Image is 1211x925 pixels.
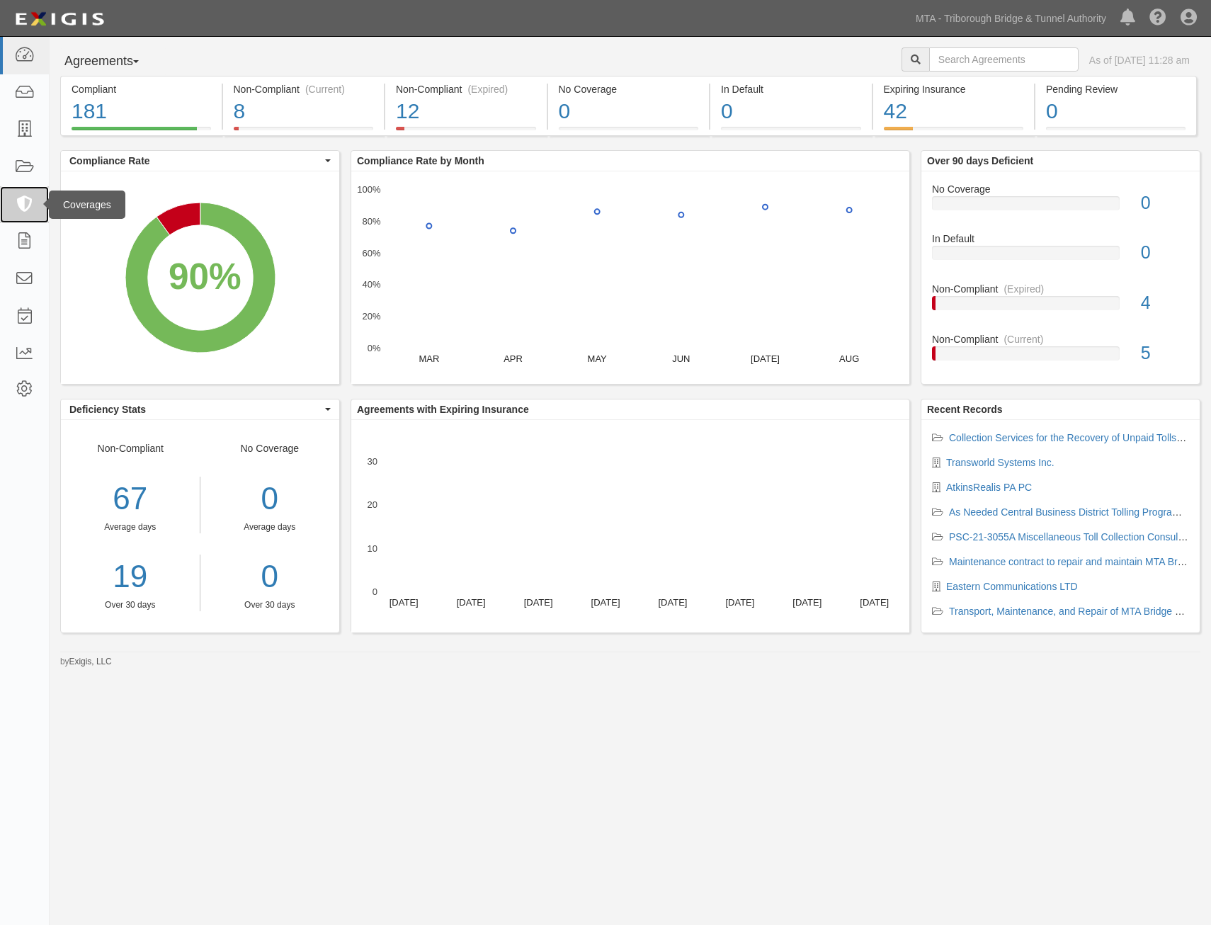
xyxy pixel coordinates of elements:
[61,477,200,521] div: 67
[169,251,241,302] div: 90%
[234,82,374,96] div: Non-Compliant (Current)
[357,155,484,166] b: Compliance Rate by Month
[305,82,345,96] div: (Current)
[223,127,385,138] a: Non-Compliant(Current)8
[61,171,339,384] svg: A chart.
[548,127,710,138] a: No Coverage0
[61,521,200,533] div: Average days
[1130,191,1200,216] div: 0
[588,353,608,364] text: MAY
[1046,82,1186,96] div: Pending Review
[839,353,859,364] text: AUG
[909,4,1113,33] a: MTA - Triborough Bridge & Tunnel Authority
[751,353,780,364] text: [DATE]
[390,597,419,608] text: [DATE]
[946,482,1032,493] a: AtkinsRealis PA PC
[921,282,1200,296] div: Non-Compliant
[1046,96,1186,127] div: 0
[396,96,536,127] div: 12
[921,232,1200,246] div: In Default
[921,182,1200,196] div: No Coverage
[927,404,1003,415] b: Recent Records
[362,247,380,258] text: 60%
[61,151,339,171] button: Compliance Rate
[357,404,529,415] b: Agreements with Expiring Insurance
[658,597,687,608] text: [DATE]
[725,597,754,608] text: [DATE]
[72,82,211,96] div: Compliant
[860,597,889,608] text: [DATE]
[351,171,909,384] svg: A chart.
[396,82,536,96] div: Non-Compliant (Expired)
[921,332,1200,346] div: Non-Compliant
[946,581,1078,592] a: Eastern Communications LTD
[559,96,699,127] div: 0
[362,216,380,227] text: 80%
[1130,290,1200,316] div: 4
[1004,332,1043,346] div: (Current)
[884,82,1024,96] div: Expiring Insurance
[60,127,222,138] a: Compliant181
[721,96,861,127] div: 0
[234,96,374,127] div: 8
[351,420,909,632] svg: A chart.
[946,457,1054,468] a: Transworld Systems Inc.
[362,311,380,322] text: 20%
[211,555,329,599] a: 0
[61,399,339,419] button: Deficiency Stats
[504,353,523,364] text: APR
[211,477,329,521] div: 0
[61,599,200,611] div: Over 30 days
[932,232,1189,282] a: In Default0
[932,182,1189,232] a: No Coverage0
[368,499,377,510] text: 20
[884,96,1024,127] div: 42
[49,191,125,219] div: Coverages
[457,597,486,608] text: [DATE]
[524,597,553,608] text: [DATE]
[357,184,381,195] text: 100%
[69,154,322,168] span: Compliance Rate
[373,586,377,597] text: 0
[1004,282,1044,296] div: (Expired)
[467,82,508,96] div: (Expired)
[72,96,211,127] div: 181
[1089,53,1190,67] div: As of [DATE] 11:28 am
[559,82,699,96] div: No Coverage
[211,599,329,611] div: Over 30 days
[60,656,112,668] small: by
[61,441,200,611] div: Non-Compliant
[721,82,861,96] div: In Default
[1130,240,1200,266] div: 0
[929,47,1079,72] input: Search Agreements
[710,127,872,138] a: In Default0
[368,456,377,467] text: 30
[591,597,620,608] text: [DATE]
[200,441,340,611] div: No Coverage
[368,343,381,353] text: 0%
[1130,341,1200,366] div: 5
[362,279,380,290] text: 40%
[932,282,1189,332] a: Non-Compliant(Expired)4
[69,402,322,416] span: Deficiency Stats
[11,6,108,32] img: logo-5460c22ac91f19d4615b14bd174203de0afe785f0fc80cf4dbbc73dc1793850b.png
[368,543,377,553] text: 10
[385,127,547,138] a: Non-Compliant(Expired)12
[932,332,1189,372] a: Non-Compliant(Current)5
[672,353,690,364] text: JUN
[60,47,166,76] button: Agreements
[1149,10,1166,27] i: Help Center - Complianz
[69,657,112,666] a: Exigis, LLC
[61,555,200,599] a: 19
[419,353,439,364] text: MAR
[1035,127,1197,138] a: Pending Review0
[927,155,1033,166] b: Over 90 days Deficient
[211,521,329,533] div: Average days
[792,597,821,608] text: [DATE]
[873,127,1035,138] a: Expiring Insurance42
